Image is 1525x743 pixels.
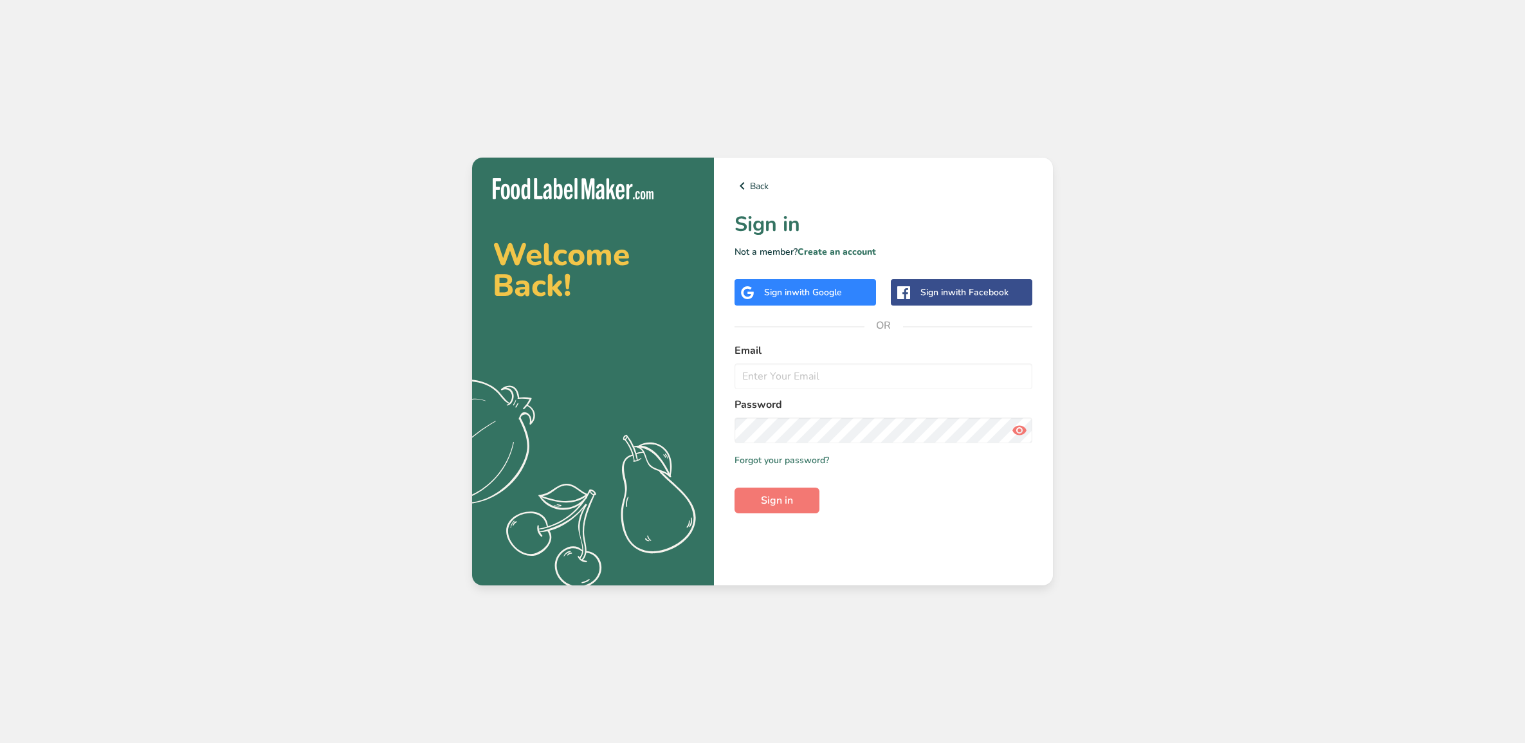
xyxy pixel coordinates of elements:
[493,239,693,301] h2: Welcome Back!
[948,286,1009,298] span: with Facebook
[864,306,903,345] span: OR
[735,363,1032,389] input: Enter Your Email
[735,209,1032,240] h1: Sign in
[735,454,829,467] a: Forgot your password?
[761,493,793,508] span: Sign in
[735,178,1032,194] a: Back
[735,343,1032,358] label: Email
[920,286,1009,299] div: Sign in
[735,245,1032,259] p: Not a member?
[798,246,876,258] a: Create an account
[735,488,819,513] button: Sign in
[764,286,842,299] div: Sign in
[493,178,653,199] img: Food Label Maker
[735,397,1032,412] label: Password
[792,286,842,298] span: with Google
